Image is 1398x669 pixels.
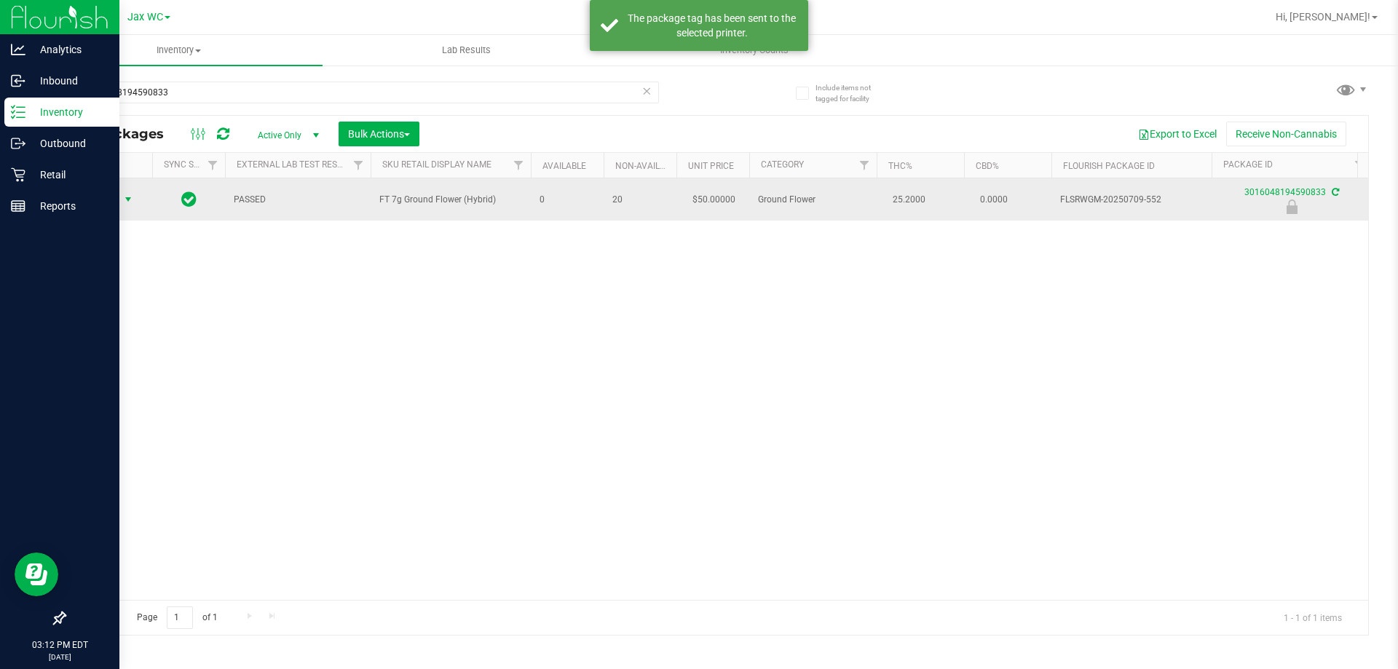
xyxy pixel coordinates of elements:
[339,122,419,146] button: Bulk Actions
[612,193,668,207] span: 20
[11,74,25,88] inline-svg: Inbound
[127,11,163,23] span: Jax WC
[234,193,362,207] span: PASSED
[11,167,25,182] inline-svg: Retail
[379,193,522,207] span: FT 7g Ground Flower (Hybrid)
[888,161,912,171] a: THC%
[25,41,113,58] p: Analytics
[323,35,610,66] a: Lab Results
[119,189,138,210] span: select
[1276,11,1370,23] span: Hi, [PERSON_NAME]!
[348,128,410,140] span: Bulk Actions
[1063,161,1155,171] a: Flourish Package ID
[1330,187,1339,197] span: Sync from Compliance System
[7,652,113,662] p: [DATE]
[685,189,743,210] span: $50.00000
[11,42,25,57] inline-svg: Analytics
[35,44,323,57] span: Inventory
[11,105,25,119] inline-svg: Inventory
[615,161,680,171] a: Non-Available
[1223,159,1273,170] a: Package ID
[1348,153,1372,178] a: Filter
[973,189,1015,210] span: 0.0000
[422,44,510,57] span: Lab Results
[76,126,178,142] span: All Packages
[1272,606,1354,628] span: 1 - 1 of 1 items
[11,136,25,151] inline-svg: Outbound
[641,82,652,100] span: Clear
[237,159,351,170] a: External Lab Test Result
[11,199,25,213] inline-svg: Reports
[25,135,113,152] p: Outbound
[15,553,58,596] iframe: Resource center
[181,189,197,210] span: In Sync
[382,159,491,170] a: Sku Retail Display Name
[164,159,220,170] a: Sync Status
[347,153,371,178] a: Filter
[507,153,531,178] a: Filter
[25,197,113,215] p: Reports
[815,82,888,104] span: Include items not tagged for facility
[1129,122,1226,146] button: Export to Excel
[885,189,933,210] span: 25.2000
[853,153,877,178] a: Filter
[25,166,113,183] p: Retail
[688,161,734,171] a: Unit Price
[542,161,586,171] a: Available
[540,193,595,207] span: 0
[1209,199,1374,214] div: Newly Received
[1226,122,1346,146] button: Receive Non-Cannabis
[761,159,804,170] a: Category
[64,82,659,103] input: Search Package ID, Item Name, SKU, Lot or Part Number...
[976,161,999,171] a: CBD%
[35,35,323,66] a: Inventory
[25,72,113,90] p: Inbound
[1244,187,1326,197] a: 3016048194590833
[25,103,113,121] p: Inventory
[626,11,797,40] div: The package tag has been sent to the selected printer.
[758,193,868,207] span: Ground Flower
[1060,193,1203,207] span: FLSRWGM-20250709-552
[7,638,113,652] p: 03:12 PM EDT
[201,153,225,178] a: Filter
[125,606,229,629] span: Page of 1
[167,606,193,629] input: 1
